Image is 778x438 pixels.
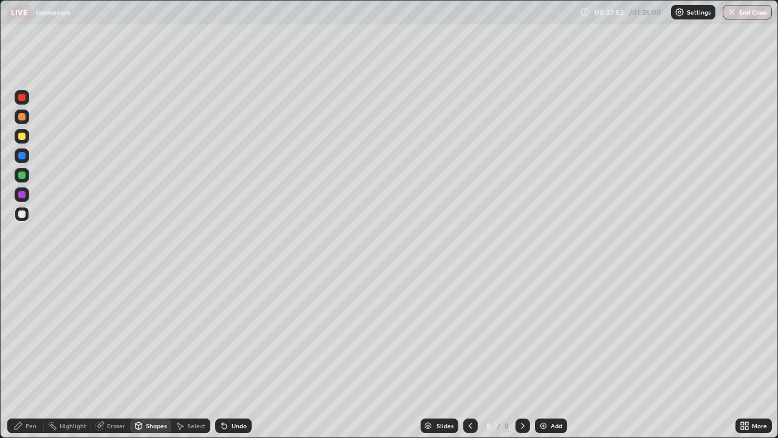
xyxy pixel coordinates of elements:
div: Undo [232,423,247,429]
button: End Class [723,5,772,19]
div: / [497,422,501,429]
div: Eraser [107,423,125,429]
div: More [752,423,767,429]
div: 8 [503,420,511,431]
div: Add [551,423,562,429]
div: Slides [436,423,453,429]
p: Isomerism [36,7,71,17]
p: LIVE [11,7,27,17]
div: Select [187,423,205,429]
p: Settings [687,9,711,15]
div: Highlight [60,423,86,429]
div: Shapes [146,423,167,429]
img: end-class-cross [727,7,737,17]
div: 8 [483,422,495,429]
div: Pen [26,423,36,429]
img: class-settings-icons [675,7,684,17]
img: add-slide-button [539,421,548,431]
